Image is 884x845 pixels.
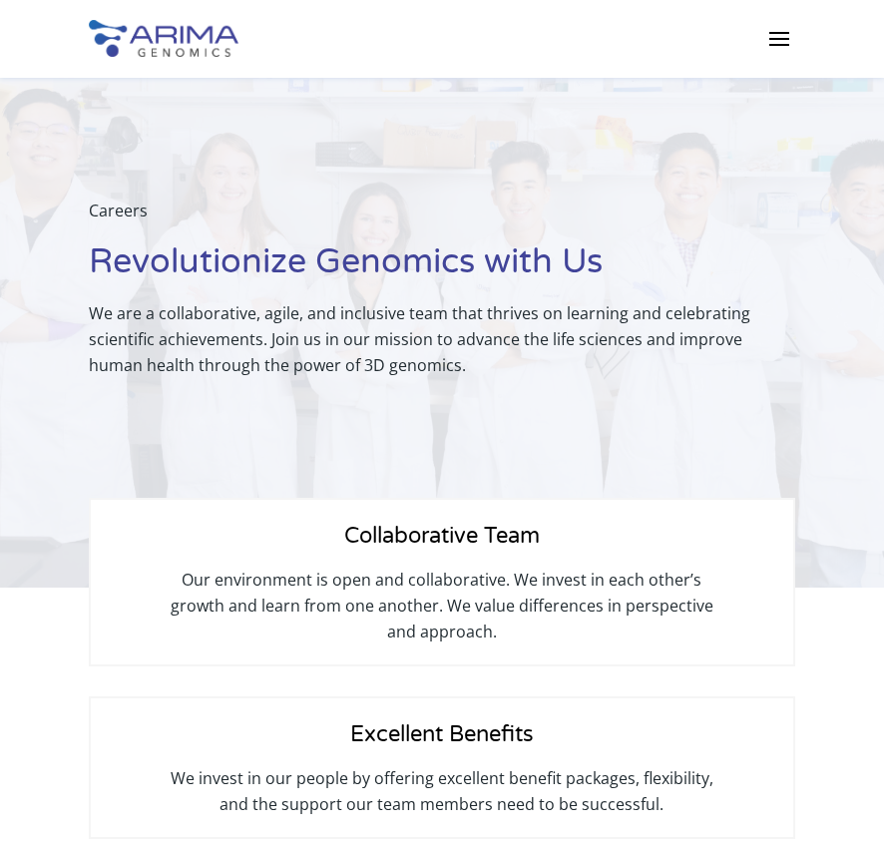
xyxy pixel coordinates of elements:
[168,765,716,817] p: We invest in our people by offering excellent benefit packages, flexibility, and the support our ...
[344,523,540,549] span: Collaborative Team
[89,300,796,378] p: We are a collaborative, agile, and inclusive team that thrives on learning and celebrating scient...
[89,20,238,57] img: Arima-Genomics-logo
[89,198,796,239] p: Careers
[89,239,796,300] h1: Revolutionize Genomics with Us
[350,721,534,747] span: Excellent Benefits
[168,567,716,644] p: Our environment is open and collaborative. We invest in each other’s growth and learn from one an...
